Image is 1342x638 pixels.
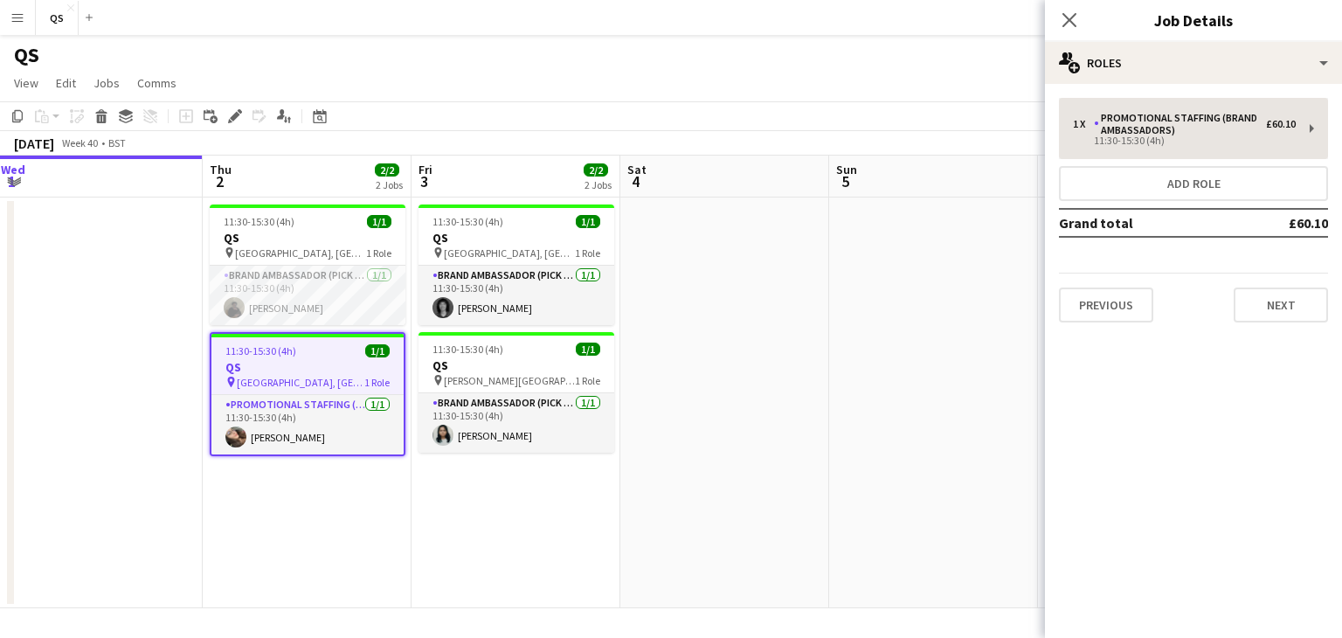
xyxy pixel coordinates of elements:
span: View [14,75,38,91]
span: 11:30-15:30 (4h) [432,215,503,228]
a: Edit [49,72,83,94]
button: QS [36,1,79,35]
a: Comms [130,72,183,94]
h3: QS [419,230,614,246]
span: 2/2 [584,163,608,177]
span: 11:30-15:30 (4h) [224,215,294,228]
app-job-card: 11:30-15:30 (4h)1/1QS [GEOGRAPHIC_DATA], [GEOGRAPHIC_DATA]1 RoleBrand Ambassador (Pick up)1/111:3... [419,205,614,325]
div: Roles [1045,42,1342,84]
div: BST [108,136,126,149]
span: 2 [207,171,232,191]
span: Wed [1,162,25,177]
h3: QS [211,359,404,375]
span: Edit [56,75,76,91]
span: [GEOGRAPHIC_DATA], [GEOGRAPHIC_DATA] [237,376,364,389]
span: Sat [627,162,647,177]
span: 1/1 [367,215,391,228]
span: 1/1 [576,215,600,228]
span: 1 Role [575,246,600,260]
span: 6 [1042,171,1068,191]
span: 4 [625,171,647,191]
span: 3 [416,171,432,191]
span: [GEOGRAPHIC_DATA], [GEOGRAPHIC_DATA] [235,246,366,260]
td: Grand total [1059,209,1234,237]
button: Add role [1059,166,1328,201]
td: £60.10 [1234,209,1328,237]
h1: QS [14,42,39,68]
div: [DATE] [14,135,54,152]
span: Sun [836,162,857,177]
app-card-role: Brand Ambassador (Pick up)1/111:30-15:30 (4h)[PERSON_NAME] [210,266,405,325]
h3: QS [210,230,405,246]
div: Promotional Staffing (Brand Ambassadors) [1094,112,1266,136]
app-job-card: 11:30-15:30 (4h)1/1QS [GEOGRAPHIC_DATA], [GEOGRAPHIC_DATA]1 RolePromotional Staffing (Brand Ambas... [210,332,405,456]
span: Comms [137,75,176,91]
span: Fri [419,162,432,177]
h3: QS [419,357,614,373]
span: 2/2 [375,163,399,177]
button: Previous [1059,288,1153,322]
div: £60.10 [1266,118,1296,130]
span: Week 40 [58,136,101,149]
app-card-role: Brand Ambassador (Pick up)1/111:30-15:30 (4h)[PERSON_NAME] [419,266,614,325]
span: Jobs [93,75,120,91]
span: [PERSON_NAME][GEOGRAPHIC_DATA] [444,374,575,387]
button: Next [1234,288,1328,322]
span: 1 Role [366,246,391,260]
span: 11:30-15:30 (4h) [432,343,503,356]
a: Jobs [86,72,127,94]
a: View [7,72,45,94]
span: 1/1 [576,343,600,356]
span: 11:30-15:30 (4h) [225,344,296,357]
div: 11:30-15:30 (4h) [1073,136,1296,145]
div: 2 Jobs [585,178,612,191]
span: 1 Role [364,376,390,389]
span: 5 [834,171,857,191]
app-card-role: Brand Ambassador (Pick up)1/111:30-15:30 (4h)[PERSON_NAME] [419,393,614,453]
app-job-card: 11:30-15:30 (4h)1/1QS [PERSON_NAME][GEOGRAPHIC_DATA]1 RoleBrand Ambassador (Pick up)1/111:30-15:3... [419,332,614,453]
span: [GEOGRAPHIC_DATA], [GEOGRAPHIC_DATA] [444,246,575,260]
app-card-role: Promotional Staffing (Brand Ambassadors)1/111:30-15:30 (4h)[PERSON_NAME] [211,395,404,454]
h3: Job Details [1045,9,1342,31]
span: 1 Role [575,374,600,387]
span: 1/1 [365,344,390,357]
app-job-card: 11:30-15:30 (4h)1/1QS [GEOGRAPHIC_DATA], [GEOGRAPHIC_DATA]1 RoleBrand Ambassador (Pick up)1/111:3... [210,205,405,325]
div: 1 x [1073,118,1094,130]
div: 2 Jobs [376,178,403,191]
span: Thu [210,162,232,177]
